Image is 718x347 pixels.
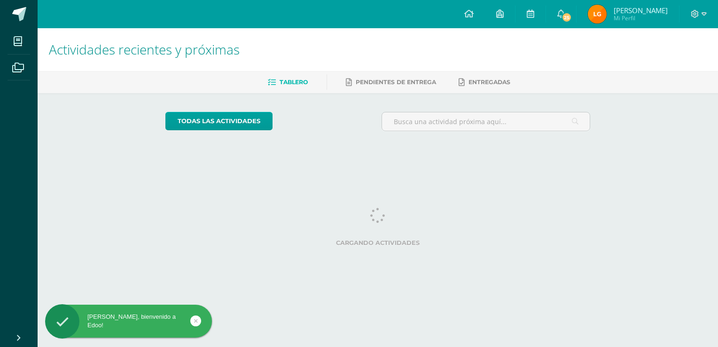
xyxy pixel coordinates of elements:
span: Pendientes de entrega [356,79,436,86]
span: Actividades recientes y próximas [49,40,240,58]
img: 2b07e7083290fa3d522a25deb24f4cca.png [588,5,607,24]
span: [PERSON_NAME] [614,6,668,15]
span: Entregadas [468,79,510,86]
a: todas las Actividades [165,112,273,130]
label: Cargando actividades [165,239,591,246]
input: Busca una actividad próxima aquí... [382,112,590,131]
div: [PERSON_NAME], bienvenido a Edoo! [45,313,212,330]
a: Pendientes de entrega [346,75,436,90]
span: Tablero [280,79,308,86]
span: Mi Perfil [614,14,668,22]
span: 25 [561,12,571,23]
a: Entregadas [459,75,510,90]
a: Tablero [268,75,308,90]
